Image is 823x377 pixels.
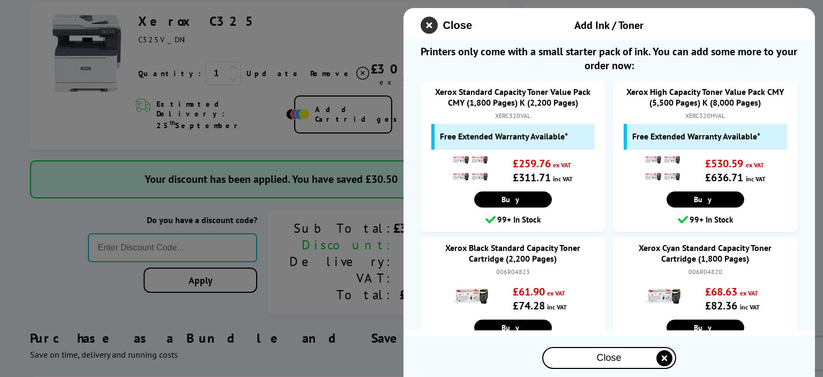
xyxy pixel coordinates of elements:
a: Xerox Black Standard Capacity Toner Cartridge (2,200 Pages) [431,242,595,264]
strong: £636.71 [706,171,744,184]
img: Xerox Cyan Standard Capacity Toner Cartridge (1,800 Pages) [643,278,680,315]
a: Xerox High Capacity Toner Value Pack CMY (5,500 Pages) K (8,000 Pages) [624,86,787,108]
a: Buy [474,320,552,336]
span: Free Extended Warranty Available* [632,129,760,144]
span: 99+ In Stock [497,213,541,227]
strong: £68.63 [706,285,738,299]
strong: £74.28 [513,299,545,313]
span: Free Extended Warranty Available* [440,129,568,144]
div: 006R04820 [624,267,787,277]
span: ex VAT [746,161,764,169]
strong: £259.76 [513,157,551,171]
div: 006R04823 [431,267,595,277]
div: Add Ink / Toner [496,18,722,32]
span: inc VAT [740,303,760,311]
span: 99+ In Stock [690,213,733,227]
strong: £61.90 [513,285,545,299]
span: inc VAT [553,175,573,183]
strong: £82.36 [706,299,738,313]
span: inc VAT [547,303,567,311]
a: Xerox Standard Capacity Toner Value Pack CMY (1,800 Pages) K (2,200 Pages) [431,86,595,108]
div: XERC320HVAL [624,110,787,121]
a: Buy [474,191,552,208]
span: Close [443,19,472,32]
span: Close [597,352,622,364]
a: Xerox Cyan Standard Capacity Toner Cartridge (1,800 Pages) [624,242,787,264]
span: ex VAT [547,289,565,297]
button: close modal [542,347,676,369]
strong: £530.59 [706,157,744,171]
span: inc VAT [746,175,766,183]
span: Printers only come with a small starter pack of ink. You can add some more to your order now: [421,45,798,72]
img: Xerox Standard Capacity Toner Value Pack CMY (1,800 Pages) K (2,200 Pages) [451,150,488,187]
a: Buy [667,320,744,336]
div: XERC320VAL [431,110,595,121]
img: Xerox Black Standard Capacity Toner Cartridge (2,200 Pages) [451,278,488,315]
a: Buy [667,191,744,208]
button: close modal [421,17,472,34]
span: ex VAT [740,289,758,297]
span: ex VAT [553,161,571,169]
strong: £311.71 [513,171,551,184]
img: Xerox High Capacity Toner Value Pack CMY (5,500 Pages) K (8,000 Pages) [643,150,680,187]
